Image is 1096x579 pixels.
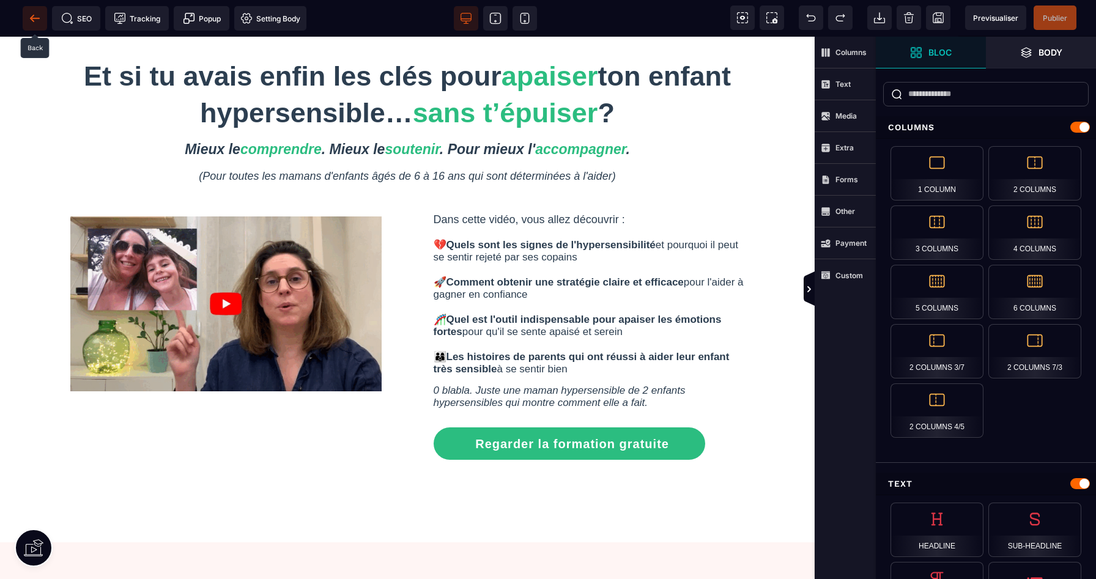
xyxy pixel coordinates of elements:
[988,503,1081,557] div: Sub-Headline
[891,324,983,378] div: 2 Columns 3/7
[965,6,1026,30] span: Preview
[70,101,744,124] text: Mieux le . Mieux le . Pour mieux l' .
[891,265,983,319] div: 5 Columns
[434,391,705,423] button: Regarder la formation gratuite
[434,174,745,193] text: Dans cette vidéo, vous allez découvrir :
[434,199,745,342] text: 💔 et pourquoi il peut se sentir rejeté par ses copains 🚀 pour l'aider à gagner en confiance 🎢 pou...
[973,13,1018,23] span: Previsualiser
[760,6,784,30] span: Screenshot
[434,277,725,301] b: Quel est l'outil indispensable pour apaiser les émotions fortes
[446,240,684,251] b: Comment obtenir une stratégie claire et efficace
[835,207,855,216] strong: Other
[446,202,656,214] b: Quels sont les signes de l'hypersensibilité
[891,146,983,201] div: 1 Column
[835,48,867,57] strong: Columns
[876,473,1096,495] div: Text
[434,314,733,338] b: Les histoires de parents qui ont réussi à aider leur enfant très sensible
[891,503,983,557] div: Headline
[835,79,851,89] strong: Text
[988,205,1081,260] div: 4 Columns
[183,12,221,24] span: Popup
[876,116,1096,139] div: Columns
[114,12,160,24] span: Tracking
[835,143,854,152] strong: Extra
[730,6,755,30] span: View components
[928,48,952,57] strong: Bloc
[70,18,744,98] text: Et si tu avais enfin les clés pour ton enfant hypersensible… ?
[986,37,1096,68] span: Open Layer Manager
[988,324,1081,378] div: 2 Columns 7/3
[891,383,983,438] div: 2 Columns 4/5
[434,345,745,375] text: 0 blabla. Juste une maman hypersensible de 2 enfants hypersensibles qui montre comment elle a fait.
[876,37,986,68] span: Open Blocks
[835,271,863,280] strong: Custom
[70,130,744,149] text: (Pour toutes les mamans d'enfants âgés de 6 à 16 ans qui sont déterminées à l'aider)
[1039,48,1062,57] strong: Body
[240,12,300,24] span: Setting Body
[891,205,983,260] div: 3 Columns
[1043,13,1067,23] span: Publier
[835,111,857,120] strong: Media
[70,180,382,355] img: 09fefcc0e629642cf12eff324bec2ed4_Design_sans_titre_(6)_(1).gif
[61,12,92,24] span: SEO
[835,175,858,184] strong: Forms
[835,238,867,248] strong: Payment
[988,265,1081,319] div: 6 Columns
[988,146,1081,201] div: 2 Columns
